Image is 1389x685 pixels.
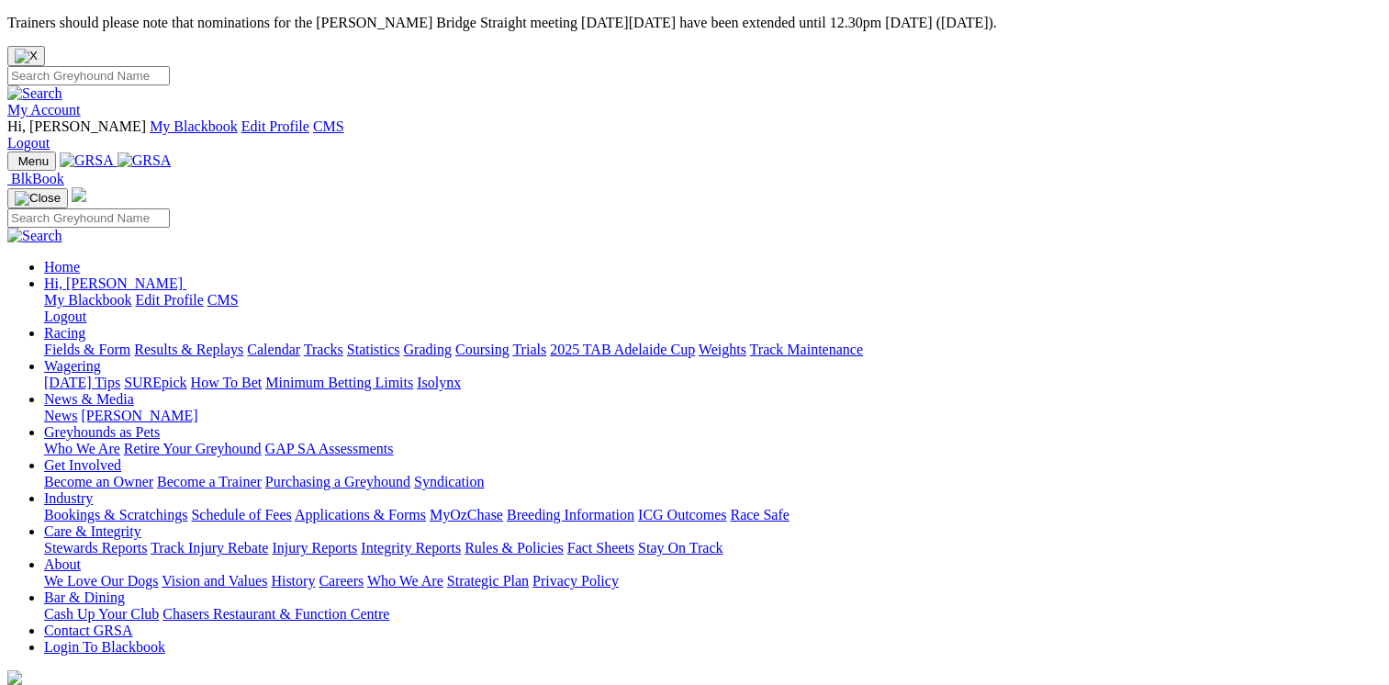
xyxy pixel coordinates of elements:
[7,118,146,134] span: Hi, [PERSON_NAME]
[295,507,426,522] a: Applications & Forms
[44,441,120,456] a: Who We Are
[7,15,1382,31] p: Trainers should please note that nominations for the [PERSON_NAME] Bridge Straight meeting [DATE]...
[313,118,344,134] a: CMS
[44,606,1382,623] div: Bar & Dining
[60,152,114,169] img: GRSA
[304,342,343,357] a: Tracks
[207,292,239,308] a: CMS
[157,474,262,489] a: Become a Trainer
[265,441,394,456] a: GAP SA Assessments
[44,540,1382,556] div: Care & Integrity
[44,358,101,374] a: Wagering
[44,523,141,539] a: Care & Integrity
[44,623,132,638] a: Contact GRSA
[347,342,400,357] a: Statistics
[7,66,170,85] input: Search
[455,342,510,357] a: Coursing
[638,507,726,522] a: ICG Outcomes
[11,171,64,186] span: BlkBook
[361,540,461,556] a: Integrity Reports
[247,342,300,357] a: Calendar
[44,441,1382,457] div: Greyhounds as Pets
[44,342,130,357] a: Fields & Form
[44,573,1382,590] div: About
[136,292,204,308] a: Edit Profile
[44,424,160,440] a: Greyhounds as Pets
[151,540,268,556] a: Track Injury Rebate
[7,208,170,228] input: Search
[272,540,357,556] a: Injury Reports
[44,292,132,308] a: My Blackbook
[124,375,186,390] a: SUREpick
[191,507,291,522] a: Schedule of Fees
[15,49,38,63] img: X
[44,590,125,605] a: Bar & Dining
[44,507,187,522] a: Bookings & Scratchings
[124,441,262,456] a: Retire Your Greyhound
[44,275,186,291] a: Hi, [PERSON_NAME]
[72,187,86,202] img: logo-grsa-white.png
[7,118,1382,152] div: My Account
[7,171,64,186] a: BlkBook
[265,474,410,489] a: Purchasing a Greyhound
[44,639,165,655] a: Login To Blackbook
[241,118,309,134] a: Edit Profile
[44,408,1382,424] div: News & Media
[44,540,147,556] a: Stewards Reports
[319,573,364,589] a: Careers
[507,507,634,522] a: Breeding Information
[44,375,1382,391] div: Wagering
[162,573,267,589] a: Vision and Values
[7,135,50,151] a: Logout
[44,342,1382,358] div: Racing
[550,342,695,357] a: 2025 TAB Adelaide Cup
[44,474,153,489] a: Become an Owner
[699,342,746,357] a: Weights
[430,507,503,522] a: MyOzChase
[118,152,172,169] img: GRSA
[7,46,45,66] button: Close
[44,275,183,291] span: Hi, [PERSON_NAME]
[44,408,77,423] a: News
[414,474,484,489] a: Syndication
[638,540,723,556] a: Stay On Track
[567,540,634,556] a: Fact Sheets
[134,342,243,357] a: Results & Replays
[44,490,93,506] a: Industry
[404,342,452,357] a: Grading
[512,342,546,357] a: Trials
[44,309,86,324] a: Logout
[44,474,1382,490] div: Get Involved
[44,325,85,341] a: Racing
[750,342,863,357] a: Track Maintenance
[15,191,61,206] img: Close
[150,118,238,134] a: My Blackbook
[532,573,619,589] a: Privacy Policy
[730,507,789,522] a: Race Safe
[417,375,461,390] a: Isolynx
[44,292,1382,325] div: Hi, [PERSON_NAME]
[44,507,1382,523] div: Industry
[44,375,120,390] a: [DATE] Tips
[7,85,62,102] img: Search
[7,102,81,118] a: My Account
[271,573,315,589] a: History
[465,540,564,556] a: Rules & Policies
[44,573,158,589] a: We Love Our Dogs
[44,391,134,407] a: News & Media
[18,154,49,168] span: Menu
[447,573,529,589] a: Strategic Plan
[367,573,443,589] a: Who We Are
[44,556,81,572] a: About
[265,375,413,390] a: Minimum Betting Limits
[7,228,62,244] img: Search
[81,408,197,423] a: [PERSON_NAME]
[7,188,68,208] button: Toggle navigation
[44,259,80,275] a: Home
[191,375,263,390] a: How To Bet
[44,606,159,622] a: Cash Up Your Club
[7,152,56,171] button: Toggle navigation
[44,457,121,473] a: Get Involved
[7,670,22,685] img: logo-grsa-white.png
[162,606,389,622] a: Chasers Restaurant & Function Centre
